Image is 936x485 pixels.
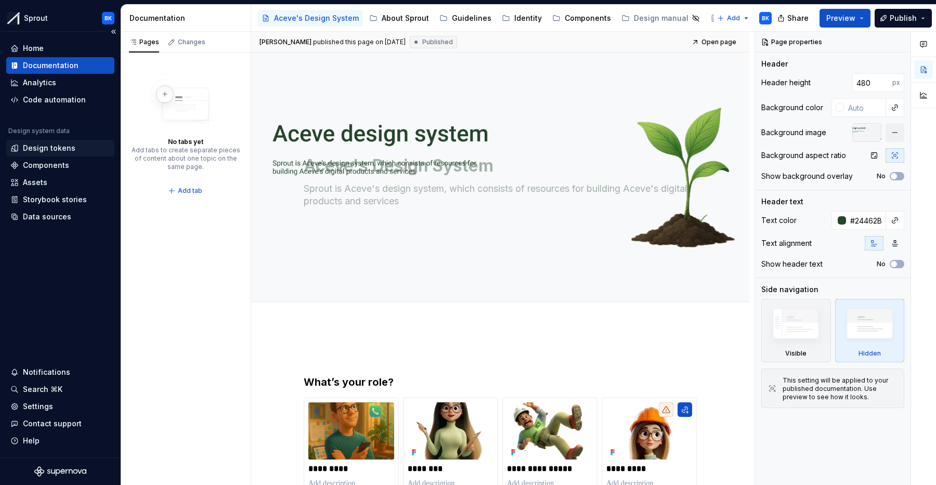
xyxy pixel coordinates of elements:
div: Visible [785,349,807,358]
div: BK [105,14,112,22]
div: Documentation [23,60,79,71]
div: Settings [23,401,53,412]
div: Header text [761,196,803,207]
a: Aceve's Design System [257,10,363,27]
button: SproutBK [2,7,119,29]
span: Add [727,14,740,22]
a: Documentation [6,57,114,74]
svg: Supernova Logo [34,466,86,477]
a: Data sources [6,208,114,225]
div: Contact support [23,418,82,429]
div: About Sprout [382,13,429,23]
a: Code automation [6,91,114,108]
div: Aceve's Design System [274,13,359,23]
div: Page tree [257,8,712,29]
img: 81c7a4b3-0a8a-4659-8b4d-ec701cd3699e.png [408,402,493,460]
a: Assets [6,174,114,191]
input: Auto [844,98,886,117]
div: Identity [514,13,542,23]
a: Analytics [6,74,114,91]
div: Changes [178,38,205,46]
div: Design manual [634,13,688,23]
button: Add tab [165,183,207,198]
img: 79800038-51a5-4d88-af54-f931685a6b53.png [507,402,593,460]
div: Analytics [23,77,56,88]
div: Sprout [24,13,48,23]
div: Pages [129,38,159,46]
textarea: Sprout is Aceve's design system, which consists of resources for building Aceve's digital product... [302,180,695,209]
div: Code automation [23,95,86,105]
button: Add [714,11,753,25]
div: Home [23,43,44,54]
div: Data sources [23,212,71,222]
button: Preview [820,9,870,28]
div: Guidelines [452,13,491,23]
a: Settings [6,398,114,415]
span: Add tab [178,187,202,195]
span: Preview [826,13,855,23]
div: published this page on [DATE] [313,38,406,46]
div: Components [23,160,69,171]
a: About Sprout [365,10,433,27]
div: Header height [761,77,811,88]
textarea: Aceve's Design System [302,153,695,178]
a: Open page [688,35,741,49]
div: Side navigation [761,284,818,295]
div: BK [762,14,769,22]
div: Add tabs to create separate pieces of content about one topic on the same page. [131,146,240,171]
button: Share [772,9,815,28]
img: 40db5194-6162-4c60-8d0b-5d7d84f4280a.png [606,402,692,460]
div: Text alignment [761,238,812,248]
span: Publish [890,13,917,23]
span: Published [422,38,453,46]
input: Auto [846,211,886,230]
div: Storybook stories [23,194,87,205]
div: Show header text [761,259,823,269]
a: Identity [498,10,546,27]
div: Help [23,436,40,446]
h3: What’s your role? [304,375,697,389]
div: Components [565,13,611,23]
a: Design tokens [6,140,114,156]
button: Contact support [6,415,114,432]
p: px [892,78,900,87]
a: Blog [706,10,755,27]
img: 53eb1a43-2f90-4776-aaed-b2fd30958388.png [308,402,394,460]
a: Design manual [617,10,704,27]
div: No tabs yet [168,138,203,146]
div: Show background overlay [761,171,853,181]
div: Hidden [859,349,881,358]
div: Hidden [835,299,905,362]
input: Auto [852,73,892,92]
div: Notifications [23,367,70,377]
a: Guidelines [435,10,496,27]
button: Notifications [6,364,114,381]
label: No [877,172,886,180]
div: Design tokens [23,143,75,153]
div: Background image [761,127,826,138]
div: Header [761,59,788,69]
button: Help [6,432,114,449]
img: b6c2a6ff-03c2-4811-897b-2ef07e5e0e51.png [7,12,20,24]
button: Search ⌘K [6,381,114,398]
span: [PERSON_NAME] [259,38,311,46]
div: Background aspect ratio [761,150,846,161]
a: Storybook stories [6,191,114,208]
div: Text color [761,215,797,226]
div: Visible [761,299,831,362]
button: Publish [875,9,932,28]
a: Home [6,40,114,57]
div: Background color [761,102,823,113]
a: Components [6,157,114,174]
span: Share [787,13,809,23]
a: Components [548,10,615,27]
div: Assets [23,177,47,188]
button: Collapse sidebar [106,24,121,39]
div: Search ⌘K [23,384,62,395]
span: Open page [701,38,736,46]
label: No [877,260,886,268]
div: Design system data [8,127,70,135]
div: This setting will be applied to your published documentation. Use preview to see how it looks. [783,376,898,401]
div: Documentation [129,13,246,23]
